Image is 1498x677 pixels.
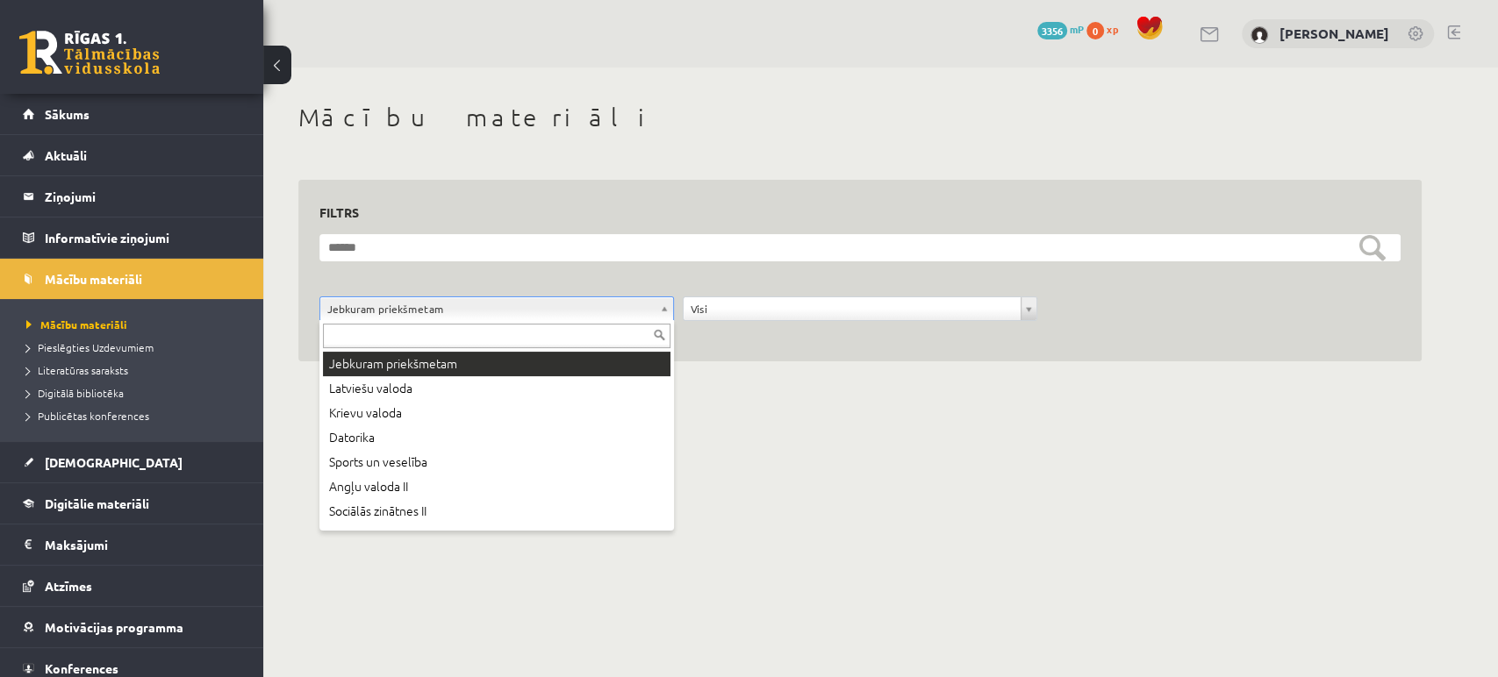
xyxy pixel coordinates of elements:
[323,474,670,499] div: Angļu valoda II
[323,499,670,524] div: Sociālās zinātnes II
[323,401,670,425] div: Krievu valoda
[323,352,670,376] div: Jebkuram priekšmetam
[323,376,670,401] div: Latviešu valoda
[323,524,670,548] div: Matemātika II
[323,450,670,474] div: Sports un veselība
[323,425,670,450] div: Datorika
